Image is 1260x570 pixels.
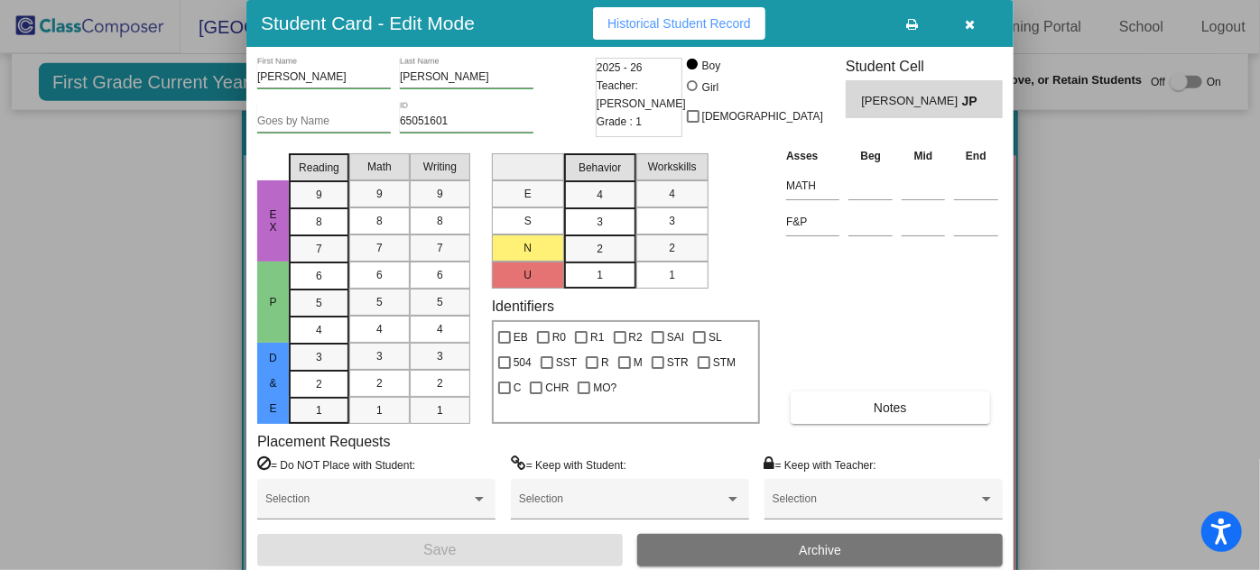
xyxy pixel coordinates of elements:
[593,377,616,399] span: MO?
[376,294,383,310] span: 5
[257,534,623,566] button: Save
[846,58,1003,75] h3: Student Cell
[265,352,282,415] span: D & E
[593,7,765,40] button: Historical Student Record
[861,92,961,111] span: [PERSON_NAME]
[316,187,322,203] span: 9
[437,267,443,283] span: 6
[316,295,322,311] span: 5
[545,377,569,399] span: CHR
[437,294,443,310] span: 5
[874,400,907,415] span: Notes
[437,186,443,202] span: 9
[962,92,987,111] span: JP
[597,77,686,113] span: Teacher: [PERSON_NAME]
[376,267,383,283] span: 6
[637,534,1003,566] button: Archive
[597,267,603,283] span: 1
[786,208,839,235] input: assessment
[764,455,876,473] label: = Keep with Teacher:
[257,455,415,473] label: = Do NOT Place with Student:
[709,326,722,348] span: SL
[316,402,322,418] span: 1
[423,542,456,557] span: Save
[514,352,532,373] span: 504
[897,146,950,166] th: Mid
[514,377,522,399] span: C
[597,214,603,230] span: 3
[950,146,1003,166] th: End
[376,186,383,202] span: 9
[701,58,721,74] div: Boy
[634,352,643,373] span: M
[669,186,675,202] span: 4
[669,240,675,256] span: 2
[265,208,282,234] span: EX
[316,214,322,230] span: 8
[257,433,391,450] label: Placement Requests
[299,160,339,176] span: Reading
[367,159,392,175] span: Math
[786,172,839,199] input: assessment
[629,326,643,348] span: R2
[376,402,383,418] span: 1
[552,326,566,348] span: R0
[376,375,383,391] span: 2
[316,268,322,284] span: 6
[316,322,322,338] span: 4
[667,326,684,348] span: SAI
[667,352,689,373] span: STR
[316,376,322,392] span: 2
[597,241,603,257] span: 2
[376,321,383,337] span: 4
[702,106,823,127] span: [DEMOGRAPHIC_DATA]
[437,375,443,391] span: 2
[257,115,391,128] input: goes by name
[511,455,626,473] label: = Keep with Student:
[316,349,322,365] span: 3
[597,59,643,77] span: 2025 - 26
[556,352,577,373] span: SST
[376,348,383,364] span: 3
[597,187,603,203] span: 4
[844,146,897,166] th: Beg
[601,352,609,373] span: R
[579,160,621,176] span: Behavior
[437,213,443,229] span: 8
[648,159,697,175] span: Workskills
[261,12,475,34] h3: Student Card - Edit Mode
[376,240,383,256] span: 7
[597,113,642,131] span: Grade : 1
[590,326,604,348] span: R1
[400,115,533,128] input: Enter ID
[669,267,675,283] span: 1
[437,240,443,256] span: 7
[423,159,457,175] span: Writing
[607,16,751,31] span: Historical Student Record
[376,213,383,229] span: 8
[669,213,675,229] span: 3
[437,321,443,337] span: 4
[265,296,282,308] span: P
[713,352,736,373] span: STM
[316,241,322,257] span: 7
[782,146,844,166] th: Asses
[799,543,841,557] span: Archive
[791,391,989,424] button: Notes
[437,348,443,364] span: 3
[701,79,719,96] div: Girl
[492,298,554,315] label: Identifiers
[437,402,443,418] span: 1
[514,326,528,348] span: EB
